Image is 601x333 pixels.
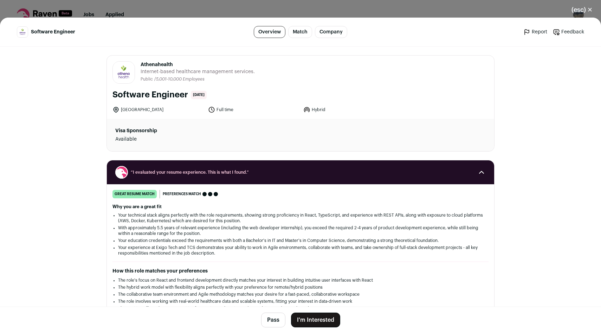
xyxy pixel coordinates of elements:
img: 8bd4c28de447b4b0b0c9fb3afad44bc6e692968c461c2beb758de88650a68401.jpg [113,62,135,83]
h2: Why you are a great fit [112,204,489,210]
li: / [154,77,205,82]
li: With approximately 5.5 years of relevant experience (including the web developer internship), you... [118,225,483,236]
button: I'm Interested [291,313,340,327]
li: The role involves working with real-world healthcare data and scalable systems, fitting your inte... [118,299,483,304]
li: Full time [208,106,299,113]
li: The collaborative team environment and Agile methodology matches your desire for a fast-paced, co... [118,292,483,297]
li: Hybrid [303,106,395,113]
span: Athenahealth [141,61,255,68]
span: Preferences match [163,191,201,198]
li: The position offers clear opportunities for continuous learning and growth in a modern tech stack [118,306,483,311]
a: Match [288,26,312,38]
dt: Visa Sponsorship [115,127,239,134]
a: Report [523,28,547,36]
li: The hybrid work model with flexibility aligns perfectly with your preference for remote/hybrid po... [118,284,483,290]
span: [DATE] [191,91,207,99]
a: Overview [254,26,285,38]
li: Public [141,77,154,82]
li: Your education credentials exceed the requirements with both a Bachelor's in IT and Master's in C... [118,238,483,243]
h2: How this role matches your preferences [112,268,489,275]
li: [GEOGRAPHIC_DATA] [112,106,204,113]
dd: Available [115,136,239,143]
li: The role's focus on React and frontend development directly matches your interest in building int... [118,277,483,283]
span: “I evaluated your resume experience. This is what I found.” [131,169,470,175]
a: Feedback [553,28,584,36]
span: Internet-based healthcare management services. [141,68,255,75]
button: Pass [261,313,285,327]
span: 5,001-10,000 Employees [156,77,205,81]
img: 8bd4c28de447b4b0b0c9fb3afad44bc6e692968c461c2beb758de88650a68401.jpg [17,27,28,37]
h1: Software Engineer [112,89,188,101]
li: Your technical stack aligns perfectly with the role requirements, showing strong proficiency in R... [118,212,483,224]
div: great resume match [112,190,157,198]
li: Your experience at Exigo Tech and TCS demonstrates your ability to work in Agile environments, co... [118,245,483,256]
span: Software Engineer [31,28,75,36]
button: Close modal [563,2,601,18]
a: Company [315,26,347,38]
